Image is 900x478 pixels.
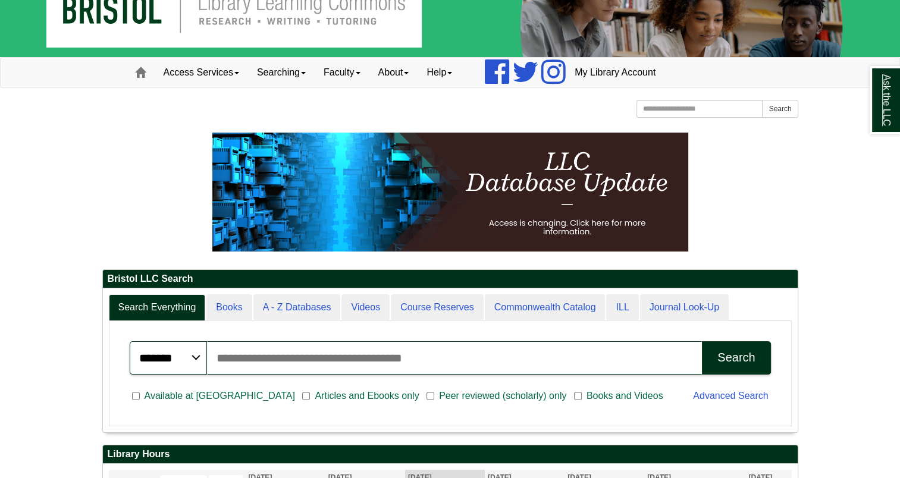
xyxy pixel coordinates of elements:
[103,445,798,464] h2: Library Hours
[155,58,248,87] a: Access Services
[640,294,729,321] a: Journal Look-Up
[427,391,434,401] input: Peer reviewed (scholarly) only
[574,391,582,401] input: Books and Videos
[717,351,755,364] div: Search
[253,294,341,321] a: A - Z Databases
[310,389,424,403] span: Articles and Ebooks only
[606,294,638,321] a: ILL
[315,58,369,87] a: Faculty
[702,341,770,375] button: Search
[341,294,390,321] a: Videos
[212,133,688,251] img: HTML tutorial
[103,270,798,288] h2: Bristol LLC Search
[566,58,664,87] a: My Library Account
[140,389,300,403] span: Available at [GEOGRAPHIC_DATA]
[369,58,418,87] a: About
[485,294,606,321] a: Commonwealth Catalog
[132,391,140,401] input: Available at [GEOGRAPHIC_DATA]
[206,294,252,321] a: Books
[762,100,798,118] button: Search
[248,58,315,87] a: Searching
[434,389,571,403] span: Peer reviewed (scholarly) only
[302,391,310,401] input: Articles and Ebooks only
[582,389,668,403] span: Books and Videos
[693,391,768,401] a: Advanced Search
[391,294,484,321] a: Course Reserves
[109,294,206,321] a: Search Everything
[418,58,461,87] a: Help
